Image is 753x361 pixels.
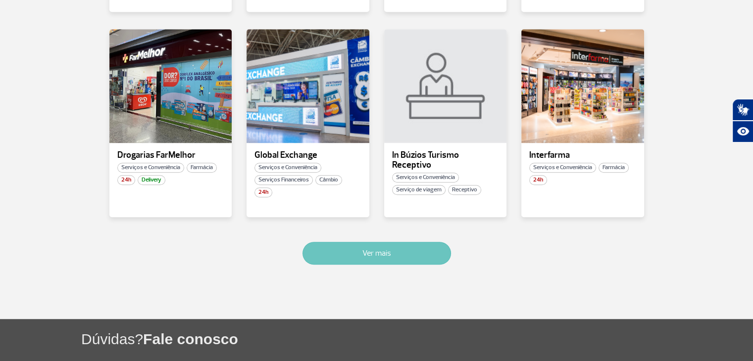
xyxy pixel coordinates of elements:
span: 24h [117,175,135,185]
h1: Dúvidas? [81,329,753,349]
span: Farmácia [599,163,629,173]
span: Serviços e Conveniência [117,163,184,173]
span: 24h [254,187,272,197]
span: Serviços Financeiros [254,175,313,185]
p: Interfarma [529,150,636,160]
p: Global Exchange [254,150,361,160]
p: In Búzios Turismo Receptivo [392,150,499,170]
span: Receptivo [448,185,481,195]
p: Drogarias FarMelhor [117,150,224,160]
span: Serviços e Conveniência [529,163,596,173]
span: Delivery [138,175,165,185]
button: Ver mais [302,242,451,265]
span: Farmácia [187,163,217,173]
span: Fale conosco [143,331,238,347]
div: Plugin de acessibilidade da Hand Talk. [732,99,753,142]
span: Serviço de viagem [392,185,446,195]
span: Serviços e Conveniência [392,173,459,182]
button: Abrir tradutor de língua de sinais. [732,99,753,121]
span: 24h [529,175,547,185]
button: Abrir recursos assistivos. [732,121,753,142]
span: Câmbio [315,175,342,185]
span: Serviços e Conveniência [254,163,321,173]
